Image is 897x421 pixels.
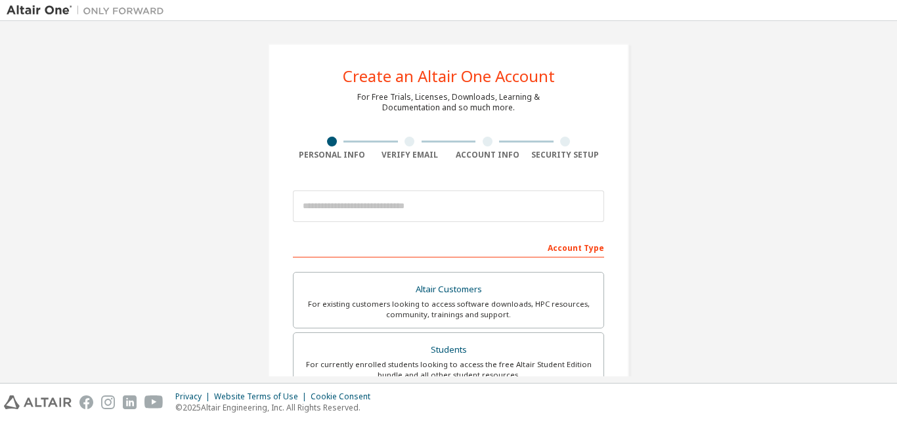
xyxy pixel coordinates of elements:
div: For existing customers looking to access software downloads, HPC resources, community, trainings ... [301,299,596,320]
img: youtube.svg [144,395,164,409]
p: © 2025 Altair Engineering, Inc. All Rights Reserved. [175,402,378,413]
div: Students [301,341,596,359]
div: Personal Info [293,150,371,160]
img: instagram.svg [101,395,115,409]
div: For Free Trials, Licenses, Downloads, Learning & Documentation and so much more. [357,92,540,113]
div: For currently enrolled students looking to access the free Altair Student Edition bundle and all ... [301,359,596,380]
div: Privacy [175,391,214,402]
div: Verify Email [371,150,449,160]
img: facebook.svg [79,395,93,409]
div: Account Info [448,150,527,160]
img: altair_logo.svg [4,395,72,409]
div: Create an Altair One Account [343,68,555,84]
div: Cookie Consent [311,391,378,402]
div: Account Type [293,236,604,257]
div: Security Setup [527,150,605,160]
img: linkedin.svg [123,395,137,409]
div: Altair Customers [301,280,596,299]
div: Website Terms of Use [214,391,311,402]
img: Altair One [7,4,171,17]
